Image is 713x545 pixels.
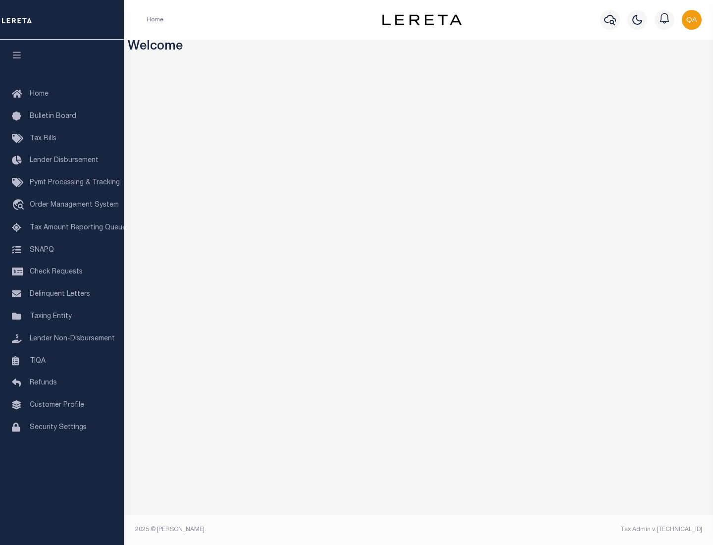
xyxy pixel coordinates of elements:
img: logo-dark.svg [382,14,461,25]
span: Refunds [30,380,57,386]
h3: Welcome [128,40,710,55]
li: Home [147,15,163,24]
span: Order Management System [30,202,119,209]
span: Customer Profile [30,402,84,409]
span: Home [30,91,49,98]
span: Lender Disbursement [30,157,99,164]
span: Taxing Entity [30,313,72,320]
span: Check Requests [30,269,83,275]
span: Tax Bills [30,135,56,142]
div: Tax Admin v.[TECHNICAL_ID] [426,525,702,534]
span: Security Settings [30,424,87,431]
span: TIQA [30,357,46,364]
span: Tax Amount Reporting Queue [30,224,126,231]
span: Pymt Processing & Tracking [30,179,120,186]
img: svg+xml;base64,PHN2ZyB4bWxucz0iaHR0cDovL3d3dy53My5vcmcvMjAwMC9zdmciIHBvaW50ZXItZXZlbnRzPSJub25lIi... [682,10,702,30]
span: Lender Non-Disbursement [30,335,115,342]
div: 2025 © [PERSON_NAME]. [128,525,419,534]
i: travel_explore [12,199,28,212]
span: Bulletin Board [30,113,76,120]
span: Delinquent Letters [30,291,90,298]
span: SNAPQ [30,246,54,253]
